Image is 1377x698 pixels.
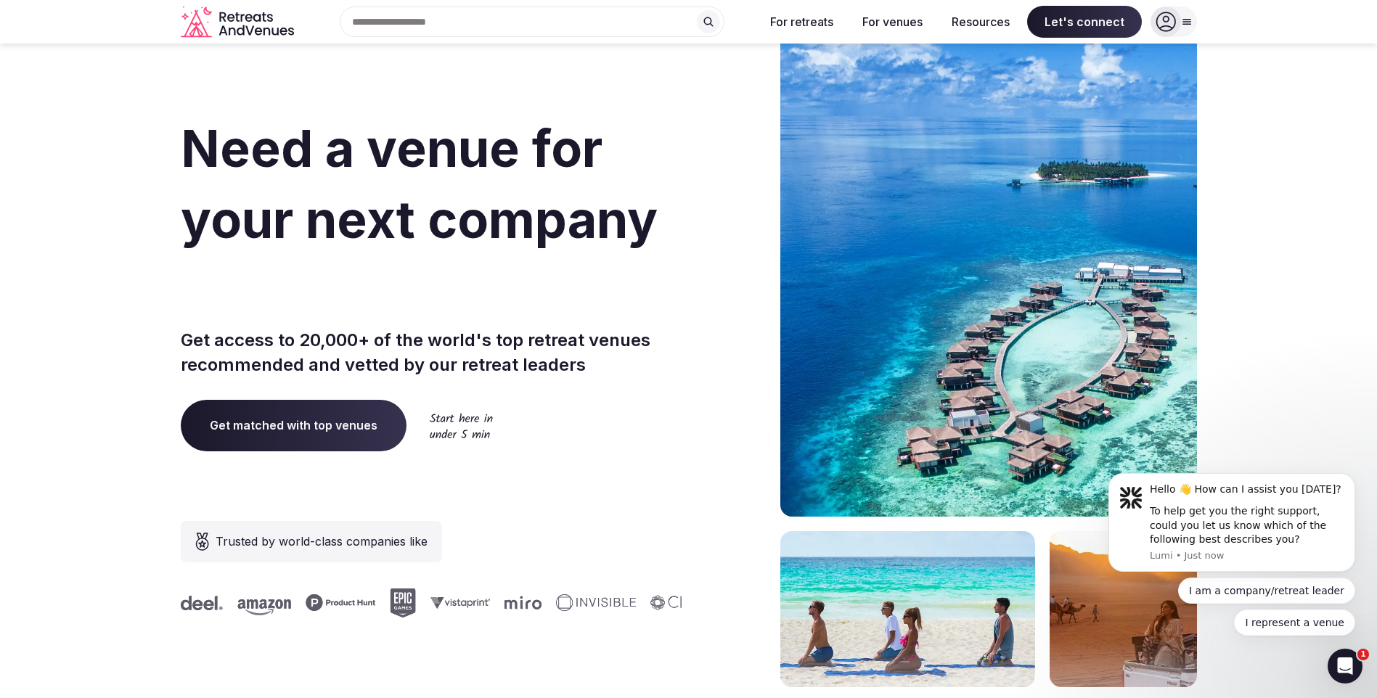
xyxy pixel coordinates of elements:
[430,413,493,438] img: Start here in under 5 min
[1087,393,1377,659] iframe: Intercom notifications message
[380,588,406,617] svg: Epic Games company logo
[759,6,845,38] button: For retreats
[216,533,428,550] span: Trusted by world-class companies like
[1050,531,1197,687] img: woman sitting in back of truck with camels
[1328,649,1362,683] iframe: Intercom live chat
[181,400,406,451] a: Get matched with top venues
[940,6,1021,38] button: Resources
[181,118,658,250] span: Need a venue for your next company
[181,6,297,38] a: Visit the homepage
[780,531,1035,687] img: yoga on tropical beach
[1357,649,1369,660] span: 1
[851,6,934,38] button: For venues
[181,6,297,38] svg: Retreats and Venues company logo
[181,328,683,377] p: Get access to 20,000+ of the world's top retreat venues recommended and vetted by our retreat lea...
[420,596,480,609] svg: Vistaprint company logo
[546,594,626,612] svg: Invisible company logo
[1027,6,1142,38] span: Let's connect
[494,596,531,609] svg: Miro company logo
[171,596,213,610] svg: Deel company logo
